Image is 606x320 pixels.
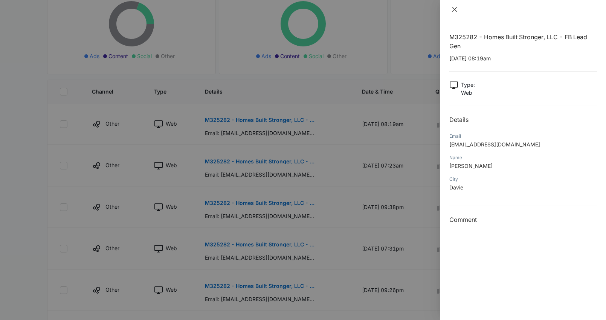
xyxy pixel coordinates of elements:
[449,6,460,13] button: Close
[452,6,458,12] span: close
[449,54,597,62] p: [DATE] 08:19am
[449,163,493,169] span: [PERSON_NAME]
[449,215,597,224] h3: Comment
[449,141,540,148] span: [EMAIL_ADDRESS][DOMAIN_NAME]
[449,176,597,183] div: City
[449,32,597,51] h1: M325282 - Homes Built Stronger, LLC - FB Lead Gen
[461,89,475,97] p: Web
[461,81,475,89] p: Type :
[449,184,463,191] span: Davie
[449,154,597,161] div: Name
[449,133,597,140] div: Email
[449,115,597,124] h2: Details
